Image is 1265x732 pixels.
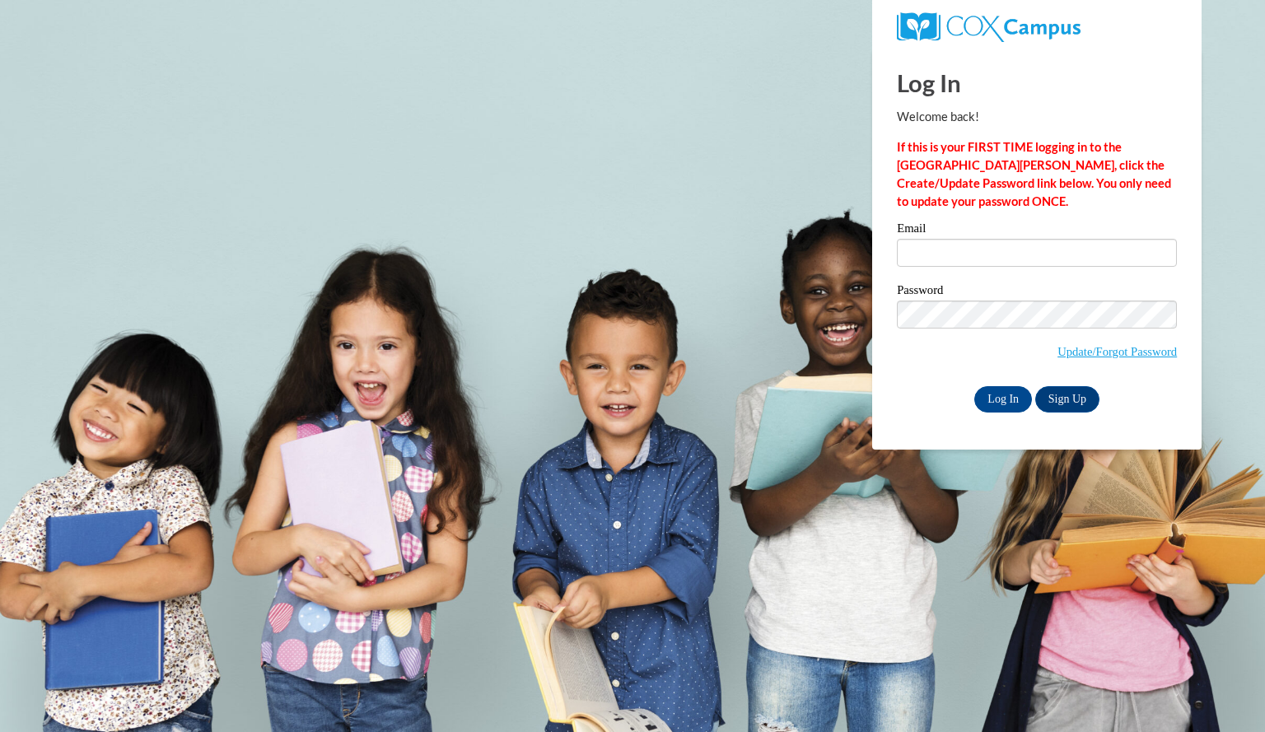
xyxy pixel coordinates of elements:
[897,66,1177,100] h1: Log In
[897,108,1177,126] p: Welcome back!
[897,222,1177,239] label: Email
[897,12,1081,42] img: COX Campus
[897,284,1177,301] label: Password
[974,386,1032,413] input: Log In
[897,19,1081,33] a: COX Campus
[897,140,1171,208] strong: If this is your FIRST TIME logging in to the [GEOGRAPHIC_DATA][PERSON_NAME], click the Create/Upd...
[1057,345,1177,358] a: Update/Forgot Password
[1035,386,1099,413] a: Sign Up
